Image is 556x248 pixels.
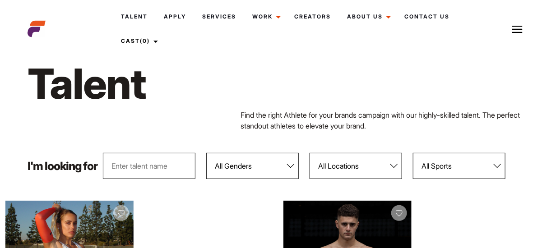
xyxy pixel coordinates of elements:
a: Work [244,5,286,29]
a: Talent [113,5,156,29]
h1: Talent [28,58,315,110]
a: Cast(0) [113,29,163,53]
input: Enter talent name [103,153,195,179]
img: Burger icon [512,24,523,35]
span: (0) [140,37,150,44]
a: About Us [339,5,396,29]
a: Creators [286,5,339,29]
a: Contact Us [396,5,458,29]
img: cropped-aefm-brand-fav-22-square.png [28,20,46,38]
a: Services [194,5,244,29]
p: I'm looking for [28,161,97,172]
p: Find the right Athlete for your brands campaign with our highly-skilled talent. The perfect stand... [241,110,528,131]
a: Apply [156,5,194,29]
